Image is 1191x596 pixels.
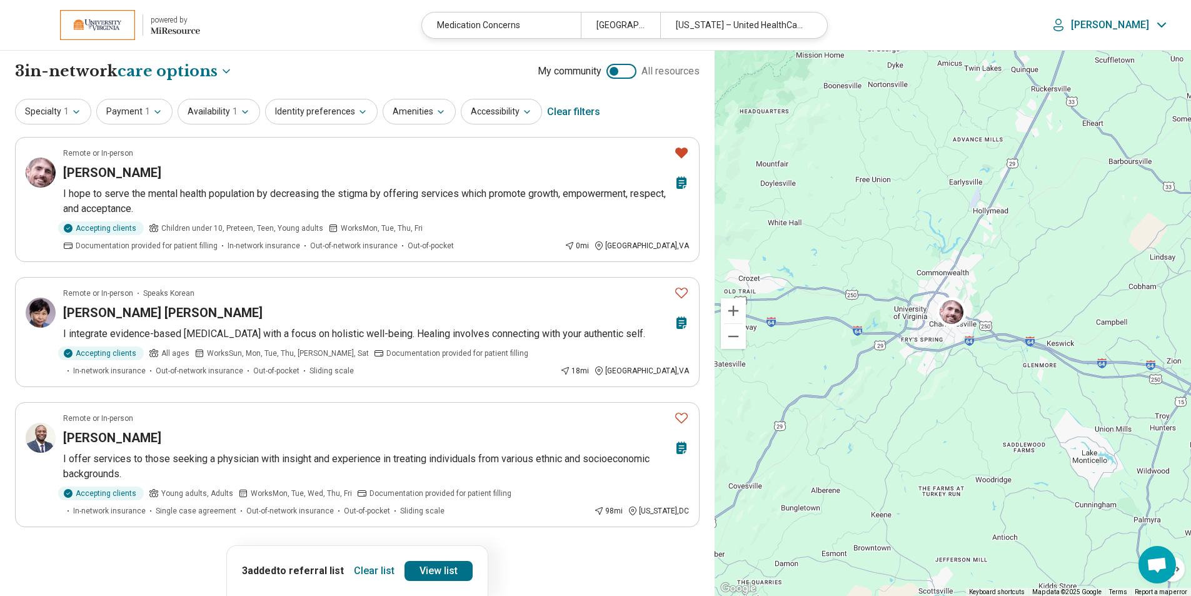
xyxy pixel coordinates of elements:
[461,99,542,124] button: Accessibility
[63,304,263,321] h3: [PERSON_NAME] [PERSON_NAME]
[383,99,456,124] button: Amenities
[408,240,454,251] span: Out-of-pocket
[660,13,819,38] div: [US_STATE] – United HealthCare Student Resources
[96,99,173,124] button: Payment1
[161,488,233,499] span: Young adults, Adults
[161,223,323,234] span: Children under 10, Preteen, Teen, Young adults
[547,97,600,127] div: Clear filters
[369,488,511,499] span: Documentation provided for patient filling
[560,365,589,376] div: 18 mi
[581,13,660,38] div: [GEOGRAPHIC_DATA], [GEOGRAPHIC_DATA]
[161,348,189,359] span: All ages
[233,105,238,118] span: 1
[63,186,689,216] p: I hope to serve the mental health population by decreasing the stigma by offering services which ...
[58,346,144,360] div: Accepting clients
[669,280,694,306] button: Favorite
[310,240,398,251] span: Out-of-network insurance
[63,148,133,159] p: Remote or In-person
[565,240,589,251] div: 0 mi
[143,288,194,299] span: Speaks Korean
[251,488,352,499] span: Works Mon, Tue, Wed, Thu, Fri
[20,10,200,40] a: University of Virginiapowered by
[246,505,334,517] span: Out-of-network insurance
[721,324,746,349] button: Zoom out
[207,348,369,359] span: Works Sun, Mon, Tue, Thu, [PERSON_NAME], Sat
[341,223,423,234] span: Works Mon, Tue, Thu, Fri
[1071,19,1149,31] p: [PERSON_NAME]
[669,140,694,166] button: Favorite
[178,99,260,124] button: Availability1
[63,413,133,424] p: Remote or In-person
[156,365,243,376] span: Out-of-network insurance
[386,348,528,359] span: Documentation provided for patient filling
[253,365,299,376] span: Out-of-pocket
[15,61,233,82] h1: 3 in-network
[1138,546,1176,583] a: Open chat
[63,288,133,299] p: Remote or In-person
[400,505,445,517] span: Sliding scale
[641,64,700,79] span: All resources
[344,505,390,517] span: Out-of-pocket
[63,164,161,181] h3: [PERSON_NAME]
[594,365,689,376] div: [GEOGRAPHIC_DATA] , VA
[156,505,236,517] span: Single case agreement
[1135,588,1187,595] a: Report a map error
[76,240,218,251] span: Documentation provided for patient filling
[118,61,233,82] button: Care options
[63,452,689,482] p: I offer services to those seeking a physician with insight and experience in treating individuals...
[594,240,689,251] div: [GEOGRAPHIC_DATA] , VA
[1109,588,1127,595] a: Terms
[594,505,623,517] div: 98 mi
[145,105,150,118] span: 1
[405,561,473,581] a: View list
[349,561,400,581] button: Clear list
[58,487,144,500] div: Accepting clients
[228,240,300,251] span: In-network insurance
[538,64,601,79] span: My community
[15,99,91,124] button: Specialty1
[63,429,161,447] h3: [PERSON_NAME]
[721,298,746,323] button: Zoom in
[309,365,354,376] span: Sliding scale
[276,565,344,577] span: to referral list
[1032,588,1102,595] span: Map data ©2025 Google
[422,13,581,38] div: Medication Concerns
[63,326,689,341] p: I integrate evidence-based [MEDICAL_DATA] with a focus on holistic well-being. Healing involves c...
[60,10,135,40] img: University of Virginia
[64,105,69,118] span: 1
[669,405,694,431] button: Favorite
[265,99,378,124] button: Identity preferences
[151,14,200,26] div: powered by
[242,563,344,578] p: 3 added
[628,505,689,517] div: [US_STATE] , DC
[73,365,146,376] span: In-network insurance
[73,505,146,517] span: In-network insurance
[118,61,218,82] span: care options
[58,221,144,235] div: Accepting clients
